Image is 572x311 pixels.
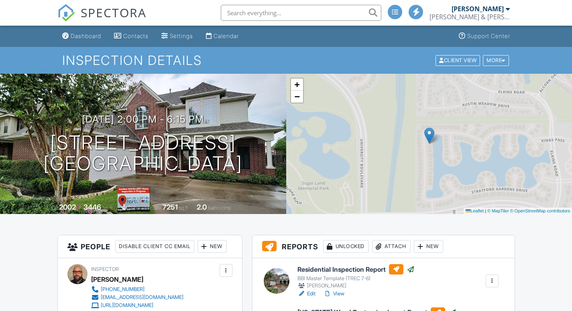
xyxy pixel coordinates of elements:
div: 7251 [163,203,178,211]
h3: Reports [252,235,515,258]
img: The Best Home Inspection Software - Spectora [57,4,75,22]
a: [EMAIL_ADDRESS][DOMAIN_NAME] [91,293,183,301]
a: [URL][DOMAIN_NAME] [91,301,183,309]
h6: Residential Inspection Report [297,264,415,275]
div: New [197,240,227,253]
input: Search everything... [221,5,381,21]
a: SPECTORA [57,11,147,28]
div: New [414,240,443,253]
span: + [294,79,299,89]
a: Edit [297,290,316,298]
a: Client View [435,57,482,63]
h3: [DATE] 2:00 pm - 6:15 pm [82,114,204,125]
span: | [485,208,486,213]
div: Support Center [467,32,510,39]
span: Lot Size [145,205,161,211]
div: Calendar [214,32,239,39]
div: Client View [436,55,480,66]
span: bathrooms [208,205,231,211]
h1: [STREET_ADDRESS] [GEOGRAPHIC_DATA] [43,132,242,175]
div: Dashboard [71,32,101,39]
div: 2.0 [197,203,207,211]
div: Unlocked [323,240,369,253]
div: Attach [372,240,411,253]
a: [PHONE_NUMBER] [91,285,183,293]
div: Bryan & Bryan Inspections [430,13,510,21]
a: View [324,290,344,298]
h1: Inspection Details [62,53,509,67]
h3: People [58,235,242,258]
div: [PERSON_NAME] [91,273,143,285]
a: © OpenStreetMap contributors [510,208,570,213]
a: Zoom in [291,79,303,91]
div: 3446 [83,203,101,211]
span: Built [49,205,58,211]
span: − [294,91,299,101]
a: Zoom out [291,91,303,103]
div: More [483,55,509,66]
div: Contacts [123,32,149,39]
a: Dashboard [59,29,104,44]
a: Calendar [203,29,242,44]
a: Residential Inspection Report BBI Master Template (TREC 7-6) [PERSON_NAME] [297,264,415,290]
span: SPECTORA [81,4,147,21]
span: Inspector [91,266,119,272]
img: Marker [424,127,434,144]
div: [URL][DOMAIN_NAME] [101,302,153,309]
div: [PERSON_NAME] [297,282,415,290]
a: Contacts [111,29,152,44]
span: sq. ft. [102,205,114,211]
a: Settings [158,29,196,44]
a: © MapTiler [487,208,509,213]
span: sq.ft. [179,205,189,211]
span: slab [128,205,137,211]
div: [PERSON_NAME] [452,5,504,13]
div: 2002 [59,203,76,211]
a: Support Center [456,29,513,44]
div: [PHONE_NUMBER] [101,286,145,293]
div: Disable Client CC Email [115,240,194,253]
a: Leaflet [466,208,484,213]
div: BBI Master Template (TREC 7-6) [297,275,415,282]
div: Settings [170,32,193,39]
div: [EMAIL_ADDRESS][DOMAIN_NAME] [101,294,183,301]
